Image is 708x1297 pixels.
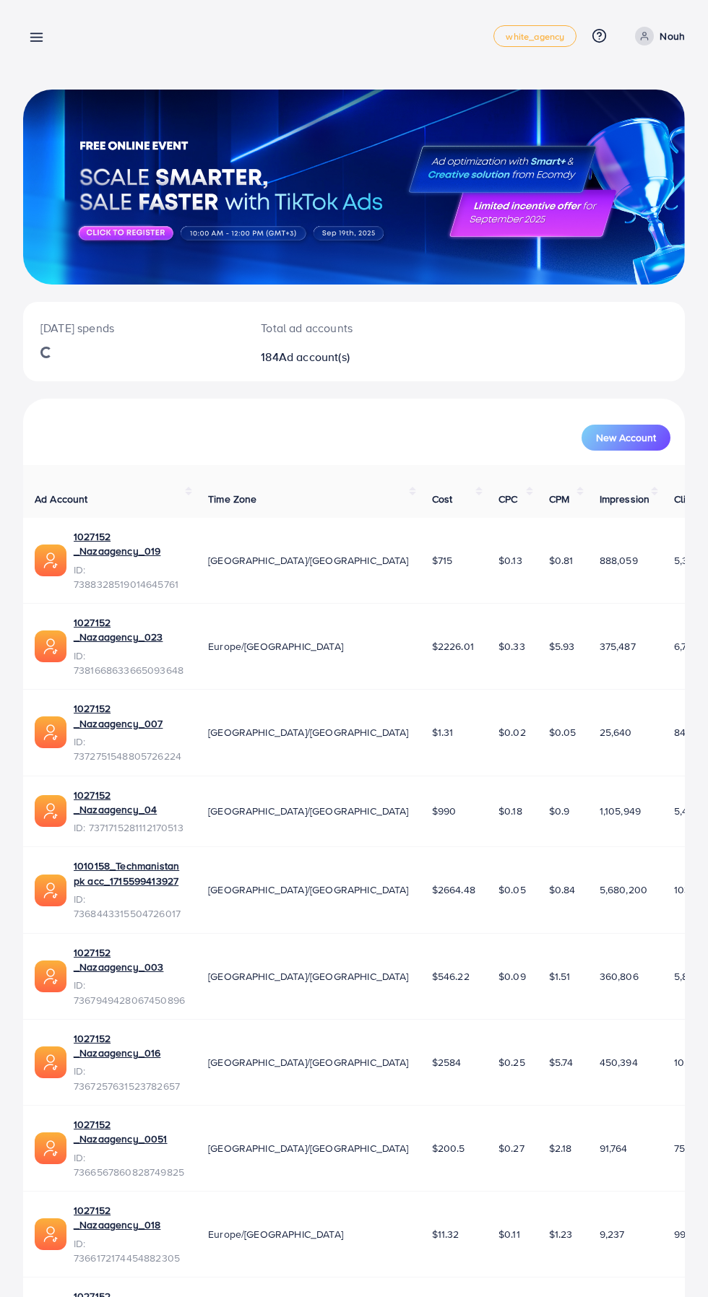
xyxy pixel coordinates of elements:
span: [GEOGRAPHIC_DATA]/[GEOGRAPHIC_DATA] [208,969,409,984]
span: $0.33 [498,639,525,654]
a: Nouh [629,27,685,45]
a: 1027152 _Nazaagency_023 [74,615,185,645]
span: Ad account(s) [279,349,350,365]
span: $990 [432,804,457,818]
span: [GEOGRAPHIC_DATA]/[GEOGRAPHIC_DATA] [208,553,409,568]
span: [GEOGRAPHIC_DATA]/[GEOGRAPHIC_DATA] [208,804,409,818]
span: Cost [432,492,453,506]
img: ic-ads-acc.e4c84228.svg [35,960,66,992]
span: 888,059 [600,553,638,568]
span: $0.81 [549,553,574,568]
a: 1027152 _Nazaagency_04 [74,788,185,817]
a: 1027152 _Nazaagency_007 [74,701,185,731]
button: New Account [582,425,670,451]
span: $11.32 [432,1227,459,1241]
a: 1027152 _Nazaagency_016 [74,1031,185,1061]
span: $200.5 [432,1141,465,1155]
span: ID: 7367257631523782657 [74,1064,185,1093]
span: $0.13 [498,553,522,568]
span: $546.22 [432,969,470,984]
span: 9,237 [600,1227,625,1241]
span: ID: 7367949428067450896 [74,978,185,1007]
a: 1027152 _Nazaagency_018 [74,1203,185,1233]
p: Nouh [660,27,685,45]
span: 5,490 [674,804,701,818]
span: 5,313 [674,553,698,568]
span: $0.05 [549,725,577,739]
span: $0.05 [498,882,526,897]
span: 5,827 [674,969,699,984]
img: ic-ads-acc.e4c84228.svg [35,1218,66,1250]
h2: 184 [261,350,392,364]
span: 360,806 [600,969,639,984]
span: 6,718 [674,639,696,654]
span: $0.9 [549,804,570,818]
img: ic-ads-acc.e4c84228.svg [35,875,66,906]
span: ID: 7388328519014645761 [74,563,185,592]
img: ic-ads-acc.e4c84228.svg [35,716,66,748]
span: Ad Account [35,492,88,506]
span: 25,640 [600,725,632,739]
span: Impression [600,492,650,506]
span: $0.25 [498,1055,525,1070]
span: $0.02 [498,725,526,739]
span: 99 [674,1227,686,1241]
iframe: Chat [647,1232,697,1286]
p: Total ad accounts [261,319,392,337]
span: $5.93 [549,639,575,654]
span: ID: 7381668633665093648 [74,648,185,678]
span: $2.18 [549,1141,572,1155]
span: $715 [432,553,453,568]
span: [GEOGRAPHIC_DATA]/[GEOGRAPHIC_DATA] [208,1055,409,1070]
span: New Account [596,433,656,443]
img: ic-ads-acc.e4c84228.svg [35,630,66,662]
span: CPC [498,492,517,506]
span: $0.09 [498,969,526,984]
span: ID: 7368443315504726017 [74,892,185,921]
span: white_agency [506,32,564,41]
a: white_agency [493,25,577,47]
span: 10,416 [674,1055,702,1070]
span: $0.27 [498,1141,524,1155]
span: 5,680,200 [600,882,647,897]
span: ID: 7371715281112170513 [74,820,185,835]
p: [DATE] spends [40,319,226,337]
img: ic-ads-acc.e4c84228.svg [35,1046,66,1078]
span: ID: 7372751548805726224 [74,734,185,764]
span: $0.84 [549,882,576,897]
a: 1027152 _Nazaagency_003 [74,945,185,975]
span: CPM [549,492,569,506]
span: [GEOGRAPHIC_DATA]/[GEOGRAPHIC_DATA] [208,1141,409,1155]
span: $2226.01 [432,639,474,654]
span: 103,915 [674,882,708,897]
img: ic-ads-acc.e4c84228.svg [35,545,66,576]
a: 1027152 _Nazaagency_019 [74,529,185,559]
span: $2664.48 [432,882,475,897]
span: Time Zone [208,492,256,506]
span: ID: 7366567860828749825 [74,1150,185,1180]
span: $1.31 [432,725,454,739]
span: 1,105,949 [600,804,641,818]
img: ic-ads-acc.e4c84228.svg [35,795,66,827]
span: 84 [674,725,686,739]
span: [GEOGRAPHIC_DATA]/[GEOGRAPHIC_DATA] [208,882,409,897]
span: 375,487 [600,639,636,654]
span: Europe/[GEOGRAPHIC_DATA] [208,1227,343,1241]
span: 450,394 [600,1055,638,1070]
span: $1.51 [549,969,571,984]
span: [GEOGRAPHIC_DATA]/[GEOGRAPHIC_DATA] [208,725,409,739]
span: $1.23 [549,1227,573,1241]
span: $0.18 [498,804,522,818]
img: ic-ads-acc.e4c84228.svg [35,1132,66,1164]
span: $5.74 [549,1055,574,1070]
span: 750 [674,1141,691,1155]
span: $0.11 [498,1227,520,1241]
a: 1010158_Techmanistan pk acc_1715599413927 [74,859,185,888]
span: ID: 7366172174454882305 [74,1236,185,1266]
a: 1027152 _Nazaagency_0051 [74,1117,185,1147]
span: 91,764 [600,1141,628,1155]
span: Clicks [674,492,701,506]
span: Europe/[GEOGRAPHIC_DATA] [208,639,343,654]
span: $2584 [432,1055,462,1070]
